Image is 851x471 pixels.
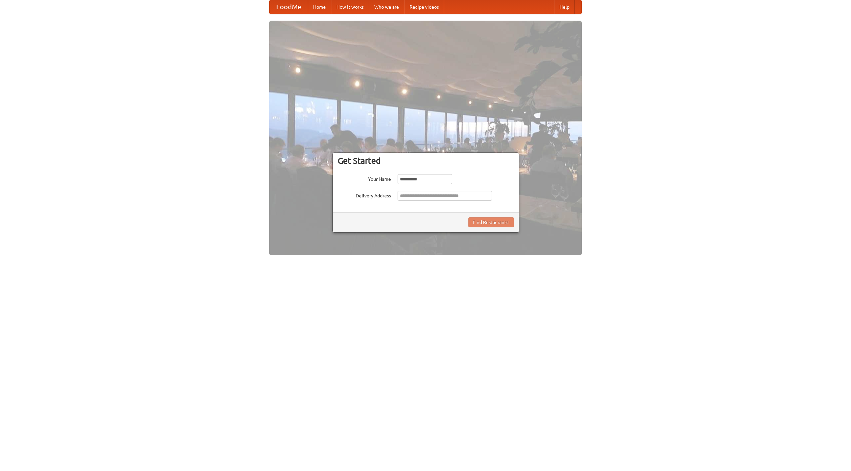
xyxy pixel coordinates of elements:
a: Recipe videos [404,0,444,14]
label: Your Name [338,174,391,182]
h3: Get Started [338,156,514,166]
button: Find Restaurants! [468,217,514,227]
a: How it works [331,0,369,14]
a: FoodMe [270,0,308,14]
a: Who we are [369,0,404,14]
label: Delivery Address [338,191,391,199]
a: Home [308,0,331,14]
a: Help [554,0,575,14]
